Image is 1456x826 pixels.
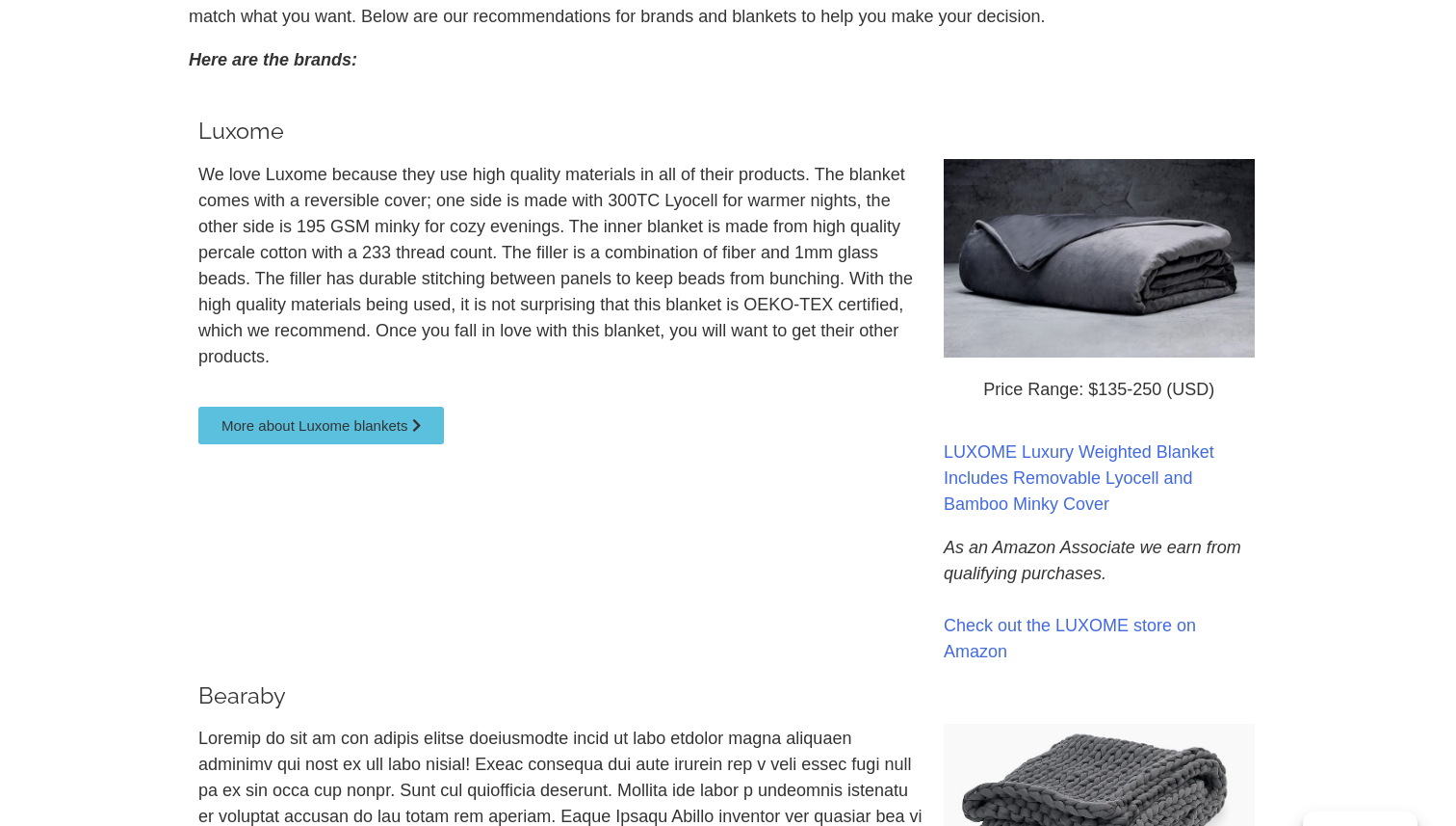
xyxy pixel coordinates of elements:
[944,377,1255,403] p: Price Range: $135-250 (USD)
[944,538,1241,583] i: As an Amazon Associate we earn from qualifying purchases.
[198,120,924,142] h3: Luxome
[944,442,1214,514] a: LUXOME Luxury Weighted Blanket Includes Removable Lyocell and Bamboo Minky Cover
[198,162,924,370] p: We love Luxome because they use high quality materials in all of their products. The blanket come...
[198,684,924,706] h3: Bearaby
[198,407,444,444] a: More about Luxome blankets
[221,418,407,433] span: More about Luxome blankets
[189,50,357,69] i: Here are the brands:
[944,616,1196,661] a: Check out the LUXOME store on Amazon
